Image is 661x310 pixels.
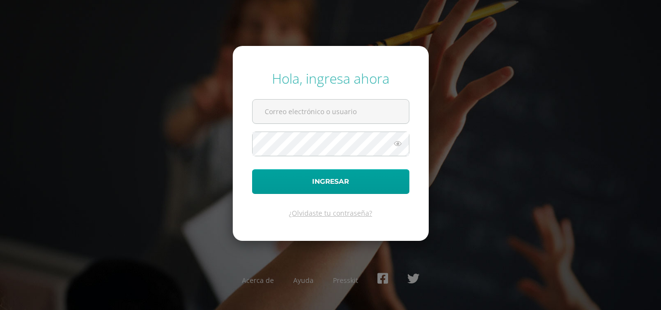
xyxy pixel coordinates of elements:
[289,208,372,218] a: ¿Olvidaste tu contraseña?
[252,169,409,194] button: Ingresar
[252,69,409,88] div: Hola, ingresa ahora
[333,276,358,285] a: Presskit
[242,276,274,285] a: Acerca de
[253,100,409,123] input: Correo electrónico o usuario
[293,276,314,285] a: Ayuda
